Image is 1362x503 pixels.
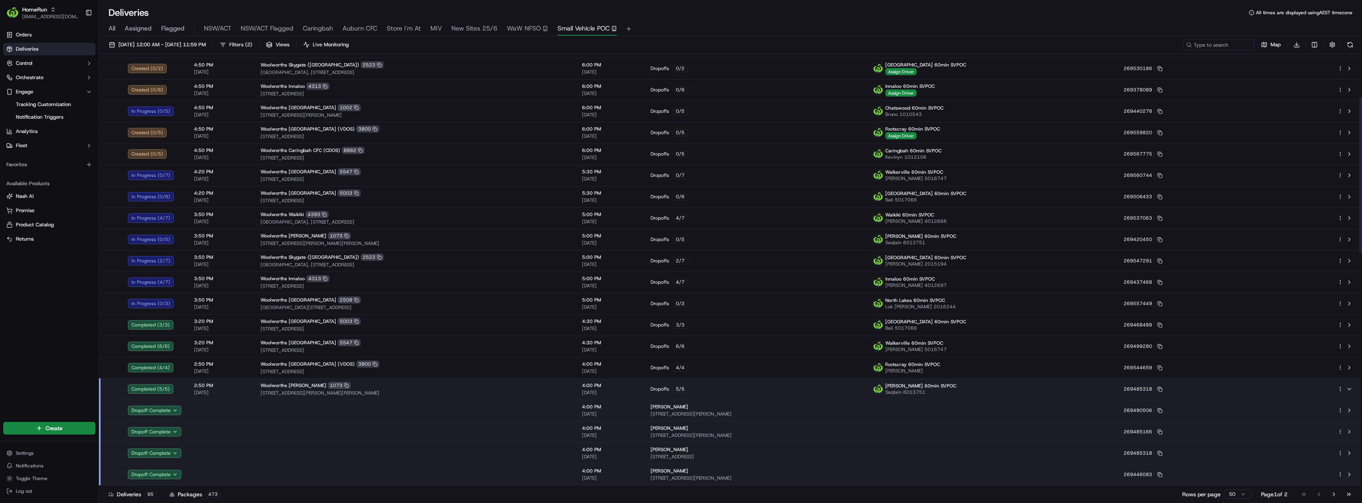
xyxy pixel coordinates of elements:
span: 6:00 PM [582,104,638,111]
button: 269468489 [1124,322,1162,328]
span: 3:50 PM [194,254,248,260]
span: Woolworths [GEOGRAPHIC_DATA] (VDOS) [261,361,355,367]
span: Woolworths Skygate ([GEOGRAPHIC_DATA]) [261,62,359,68]
span: [DATE] [582,325,638,332]
span: 4:50 PM [194,126,248,132]
button: Settings [3,448,95,459]
a: Analytics [3,125,95,138]
span: Auburn CFC [342,24,377,33]
span: 4:50 PM [194,104,248,111]
span: [DATE] [194,90,248,97]
div: 2523 [361,61,384,68]
span: [STREET_ADDRESS] [261,368,569,375]
span: Woolworths [GEOGRAPHIC_DATA] [261,318,336,325]
button: 269446083 [1124,471,1162,478]
span: Dropoffs [651,215,669,221]
span: 269490506 [1124,407,1152,414]
span: [EMAIL_ADDRESS][DOMAIN_NAME] [22,13,79,20]
img: ww.png [873,127,883,138]
span: [STREET_ADDRESS] [261,347,569,353]
button: 269437468 [1124,279,1162,285]
span: Woolworths Caringbah CFC (CDOS) [261,147,340,154]
span: 269485318 [1124,450,1152,456]
span: Assign Driver [885,89,917,97]
span: Woolworths Innaloo [261,83,305,89]
div: 5003 [338,318,361,325]
button: Log out [3,486,95,497]
span: 2:50 PM [194,361,248,367]
img: ww.png [873,213,883,223]
span: Dropoffs [651,236,669,243]
span: Dropoffs [651,322,669,328]
button: Dropoff Complete [128,448,181,458]
button: Nash AI [3,190,95,203]
span: Woolworths Waikiki [261,211,304,218]
button: Engage [3,85,95,98]
button: Dropoff Complete [128,427,181,437]
button: Create [3,422,95,435]
button: Notifications [3,460,95,471]
span: [DATE] [582,197,638,203]
span: Map [1271,41,1281,48]
button: Live Monitoring [300,39,352,50]
button: Control [3,57,95,70]
span: Caringbah [303,24,333,33]
span: All [108,24,115,33]
a: Promise [6,207,92,214]
span: [STREET_ADDRESS] [261,155,569,161]
span: MIV [430,24,442,33]
img: HomeRun [6,6,19,19]
button: 269485318 [1124,386,1162,392]
span: Walkerville 60min SVPOC [885,340,943,346]
span: Engage [16,88,33,95]
img: ww.png [873,320,883,330]
span: Live Monitoring [313,41,349,48]
a: Product Catalog [6,221,92,228]
span: [STREET_ADDRESS] [261,283,569,289]
div: 0 / 2 [672,65,688,72]
button: HomeRunHomeRun[EMAIL_ADDRESS][DOMAIN_NAME] [3,3,82,22]
div: 4313 [306,83,329,90]
span: Nash AI [16,193,34,200]
span: NSW/ACT [204,24,231,33]
span: [GEOGRAPHIC_DATA], [STREET_ADDRESS] [261,219,569,225]
button: Product Catalog [3,218,95,231]
div: 1073 [328,232,351,239]
span: [DATE] [194,154,248,161]
div: Favorites [3,158,95,171]
span: HomeRun [22,6,47,13]
span: [DATE] [582,368,638,374]
span: Footscray 60min SVPOC [885,361,940,368]
span: Tracking Customization [16,101,71,108]
span: 3:50 PM [194,211,248,218]
span: [GEOGRAPHIC_DATA] 60min SVPOC [885,319,966,325]
span: [STREET_ADDRESS] [261,197,569,204]
button: 269530186 [1124,65,1162,72]
span: Dropoffs [651,172,669,178]
a: Nash AI [6,193,92,200]
img: ww.png [873,277,883,287]
span: [PERSON_NAME] [885,368,940,374]
span: [PERSON_NAME] 5016747 [885,346,947,353]
span: Dropoffs [651,279,669,285]
span: 4:50 PM [194,83,248,89]
div: 4 / 4 [672,364,688,371]
span: 3:50 PM [194,233,248,239]
span: Store I'm At [387,24,421,33]
span: 269485166 [1124,429,1152,435]
span: Woolworths Skygate ([GEOGRAPHIC_DATA]) [261,254,359,260]
button: Dropoff Complete [128,406,181,415]
span: [DATE] [194,69,248,75]
span: 269560744 [1124,172,1152,178]
span: [STREET_ADDRESS] [261,133,569,140]
img: ww.png [873,106,883,116]
span: [DATE] [194,283,248,289]
span: 4:30 PM [582,340,638,346]
img: ww.png [873,363,883,373]
span: 5:00 PM [582,254,638,260]
span: Walkerville 60min SVPOC [885,169,943,175]
h1: Deliveries [108,6,149,19]
button: Filters(2) [216,39,256,50]
span: [STREET_ADDRESS] [261,91,569,97]
img: ww.png [873,256,883,266]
